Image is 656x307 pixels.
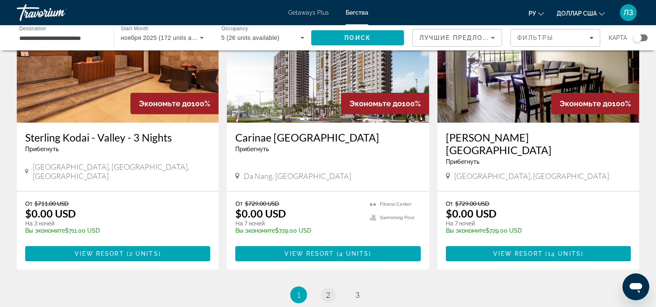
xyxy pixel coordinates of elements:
span: ( ) [124,250,161,257]
span: карта [609,32,627,44]
p: На 7 ночей [446,220,622,227]
span: Start Month [121,26,148,31]
p: $0.00 USD [235,207,286,220]
span: [GEOGRAPHIC_DATA], [GEOGRAPHIC_DATA], [GEOGRAPHIC_DATA] [33,162,211,181]
span: От [446,200,453,207]
span: $729.00 USD [455,200,489,207]
span: [GEOGRAPHIC_DATA], [GEOGRAPHIC_DATA] [454,171,609,181]
button: View Resort(2 units) [25,246,210,261]
p: На 3 ночей [25,220,202,227]
button: View Resort(14 units) [446,246,631,261]
span: Вы экономите [25,227,65,234]
div: 100% [130,93,219,114]
span: Fitness Center [380,202,411,207]
font: ЛЗ [623,8,633,17]
span: Экономьте до [349,99,402,108]
span: 1 [297,290,301,299]
button: Filters [510,29,600,47]
span: $711.00 USD [34,200,69,207]
span: Da Nang, [GEOGRAPHIC_DATA] [244,171,351,181]
span: $729.00 USD [245,200,279,207]
div: 100% [341,93,429,114]
span: Прибегнуть [235,146,269,152]
p: $0.00 USD [446,207,497,220]
a: Sterling Kodai - Valley - 3 Nights [25,131,210,144]
span: Поиск [344,34,371,41]
p: $729.00 USD [446,227,622,234]
a: Getaways Plus [288,9,329,16]
a: Carinae [GEOGRAPHIC_DATA] [235,131,420,144]
p: $711.00 USD [25,227,202,234]
span: 2 [326,290,330,299]
p: На 7 ночей [235,220,361,227]
a: [PERSON_NAME][GEOGRAPHIC_DATA] [446,131,631,156]
p: $729.00 USD [235,227,361,234]
span: ( ) [543,250,583,257]
button: Изменить язык [528,7,544,19]
button: Меню пользователя [617,4,639,21]
button: Search [311,30,404,45]
font: ру [528,10,536,17]
span: От [235,200,242,207]
span: 4 units [339,250,369,257]
span: Occupancy [221,26,248,31]
span: 3 [355,290,359,299]
button: View Resort(4 units) [235,246,420,261]
span: Лучшие предложения [419,34,509,41]
span: ноября 2025 (172 units available) [121,34,215,41]
span: Экономьте до [560,99,612,108]
span: 5 (26 units available) [221,34,280,41]
span: View Resort [493,250,543,257]
iframe: Кнопка запуска окна обмена сообщениями [622,273,649,300]
span: 2 units [129,250,159,257]
input: Select destination [19,33,103,43]
p: $0.00 USD [25,207,76,220]
span: View Resort [75,250,124,257]
mat-select: Sort by [419,33,495,43]
button: Изменить валюту [557,7,605,19]
span: Фильтры [517,34,553,41]
span: Прибегнуть [446,158,479,165]
a: Травориум [17,2,101,24]
span: Вы экономите [235,227,275,234]
span: Swimming Pool [380,215,414,220]
span: View Resort [284,250,334,257]
span: ( ) [334,250,372,257]
span: Вы экономите [446,227,486,234]
nav: Pagination [17,286,639,303]
div: 100% [551,93,639,114]
span: Destination [19,26,46,31]
span: Прибегнуть [25,146,59,152]
span: 14 units [548,250,581,257]
span: От [25,200,32,207]
span: Экономьте до [139,99,191,108]
a: Бегства [346,9,368,16]
font: доллар США [557,10,597,17]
